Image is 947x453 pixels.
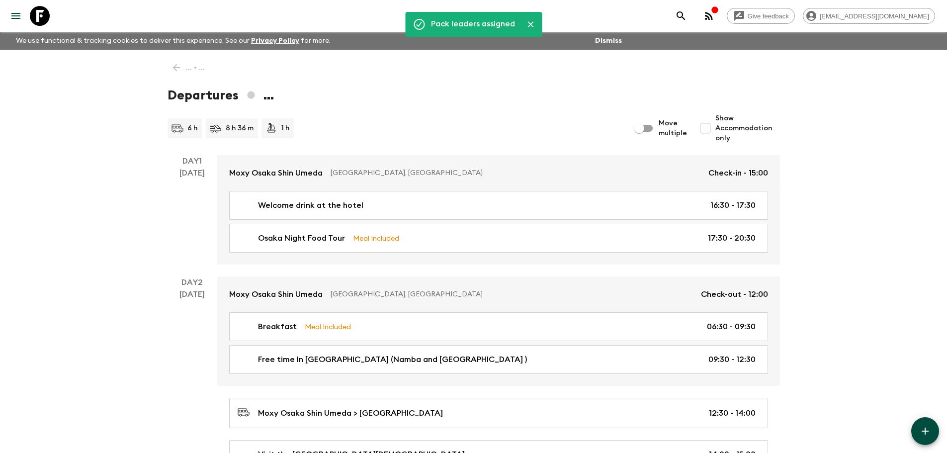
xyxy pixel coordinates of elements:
h1: Departures ... [168,86,780,105]
button: search adventures [671,6,691,26]
p: 09:30 - 12:30 [708,354,756,365]
div: [DATE] [179,167,205,265]
a: Osaka Night Food TourMeal Included17:30 - 20:30 [229,224,768,253]
button: menu [6,6,26,26]
span: Move multiple [659,118,688,138]
p: Day 2 [168,276,217,288]
span: [EMAIL_ADDRESS][DOMAIN_NAME] [814,12,935,20]
a: Give feedback [727,8,795,24]
p: Check-in - 15:00 [708,167,768,179]
p: 12:30 - 14:00 [709,407,756,419]
p: Breakfast [258,321,297,333]
a: Privacy Policy [251,37,299,44]
a: Free time In [GEOGRAPHIC_DATA] (Namba and [GEOGRAPHIC_DATA] )09:30 - 12:30 [229,345,768,374]
span: Give feedback [742,12,794,20]
p: Meal Included [305,321,351,332]
a: Welcome drink at the hotel16:30 - 17:30 [229,191,768,220]
div: Pack leaders assigned [431,15,515,34]
p: Moxy Osaka Shin Umeda [229,167,323,179]
a: Moxy Osaka Shin Umeda[GEOGRAPHIC_DATA], [GEOGRAPHIC_DATA]Check-in - 15:00 [217,155,780,191]
p: [GEOGRAPHIC_DATA], [GEOGRAPHIC_DATA] [331,168,700,178]
button: Dismiss [593,34,624,48]
button: Close [523,17,538,32]
p: [GEOGRAPHIC_DATA], [GEOGRAPHIC_DATA] [331,289,693,299]
a: Moxy Osaka Shin Umeda > [GEOGRAPHIC_DATA]12:30 - 14:00 [229,398,768,428]
p: 8 h 36 m [226,123,254,133]
p: Welcome drink at the hotel [258,199,363,211]
p: Osaka Night Food Tour [258,232,345,244]
p: Moxy Osaka Shin Umeda > [GEOGRAPHIC_DATA] [258,407,443,419]
div: [EMAIL_ADDRESS][DOMAIN_NAME] [803,8,935,24]
p: 16:30 - 17:30 [710,199,756,211]
p: 17:30 - 20:30 [708,232,756,244]
span: Show Accommodation only [715,113,780,143]
p: We use functional & tracking cookies to deliver this experience. See our for more. [12,32,335,50]
a: BreakfastMeal Included06:30 - 09:30 [229,312,768,341]
p: Day 1 [168,155,217,167]
a: Moxy Osaka Shin Umeda[GEOGRAPHIC_DATA], [GEOGRAPHIC_DATA]Check-out - 12:00 [217,276,780,312]
p: Check-out - 12:00 [701,288,768,300]
p: 06:30 - 09:30 [707,321,756,333]
p: 6 h [187,123,198,133]
p: Free time In [GEOGRAPHIC_DATA] (Namba and [GEOGRAPHIC_DATA] ) [258,354,527,365]
p: 1 h [281,123,290,133]
p: Moxy Osaka Shin Umeda [229,288,323,300]
p: Meal Included [353,233,399,244]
